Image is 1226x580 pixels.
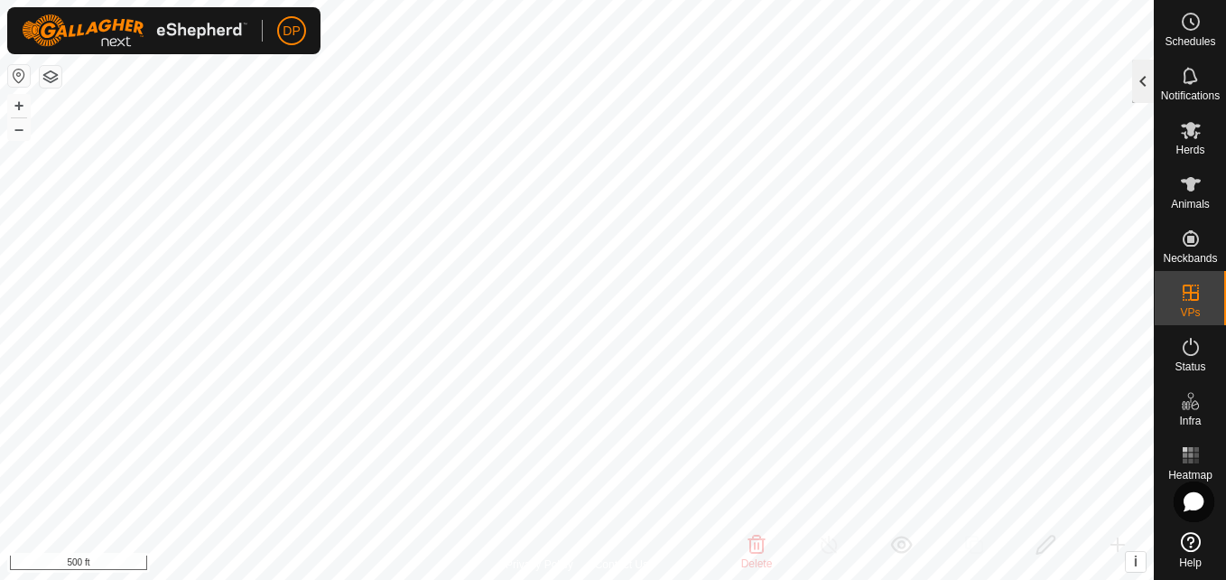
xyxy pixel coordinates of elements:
span: Notifications [1161,90,1220,101]
a: Help [1155,525,1226,575]
a: Privacy Policy [506,557,573,573]
span: Status [1175,361,1205,372]
button: Map Layers [40,66,61,88]
span: Animals [1171,199,1210,210]
button: – [8,118,30,140]
a: Contact Us [595,557,648,573]
button: Reset Map [8,65,30,87]
img: Gallagher Logo [22,14,247,47]
span: Herds [1175,145,1204,155]
span: DP [283,22,300,41]
span: Neckbands [1163,253,1217,264]
button: + [8,95,30,117]
span: Infra [1179,416,1201,426]
span: Schedules [1165,36,1215,47]
span: VPs [1180,307,1200,318]
span: Help [1179,557,1202,568]
span: i [1134,554,1138,569]
button: i [1126,552,1146,572]
span: Heatmap [1168,470,1212,481]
